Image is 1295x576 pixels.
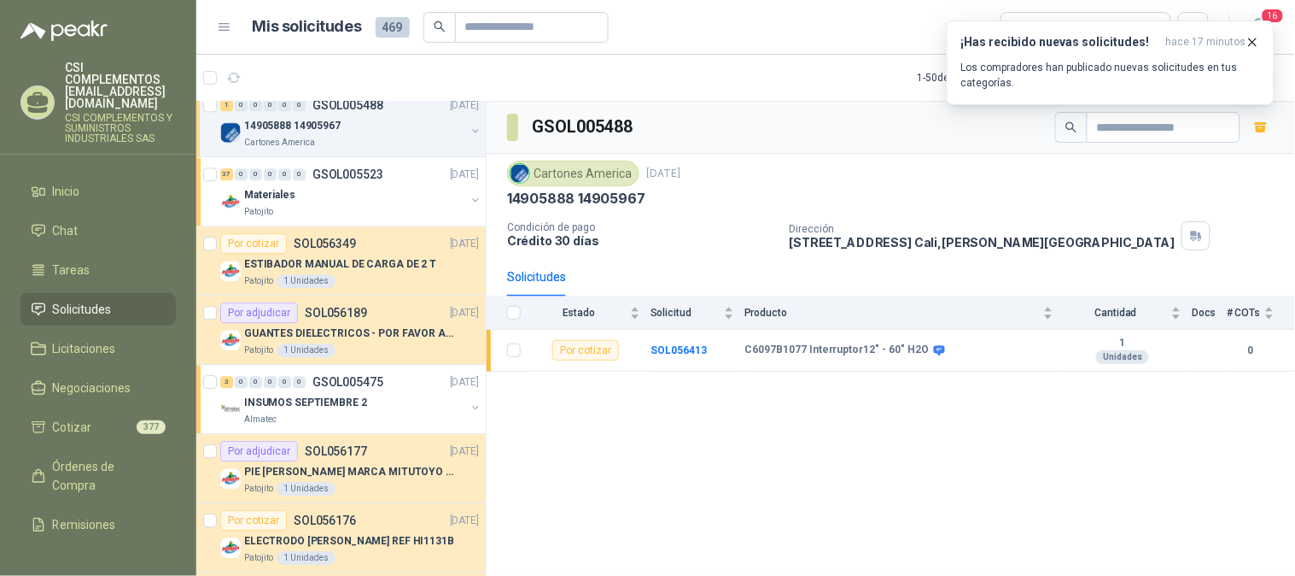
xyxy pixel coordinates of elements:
div: 0 [249,376,262,388]
div: 1 Unidades [277,551,335,565]
div: 0 [249,168,262,180]
div: Unidades [1096,350,1149,364]
p: Materiales [244,187,295,203]
p: ELECTRODO [PERSON_NAME] REF HI1131B [244,533,454,550]
div: 0 [264,99,277,111]
p: [DATE] [450,305,479,321]
p: Patojito [244,344,273,357]
th: Producto [744,297,1064,330]
span: # COTs [1227,307,1261,319]
div: 1 Unidades [277,344,335,357]
img: Company Logo [220,261,241,281]
p: Cartones America [244,136,315,150]
div: 3 [220,376,233,388]
p: [DATE] [450,97,479,114]
span: 377 [137,420,166,434]
b: 1 [1064,337,1181,350]
th: Cantidad [1064,297,1192,330]
div: 0 [264,376,277,388]
span: hace 17 minutos [1166,35,1246,50]
p: Dirección [790,223,1175,235]
a: Por adjudicarSOL056189[DATE] Company LogoGUANTES DIELECTRICOS - POR FAVOR ADJUNTAR SU FICHA TECNI... [196,296,486,365]
div: Por adjudicar [220,303,298,323]
p: GUANTES DIELECTRICOS - POR FAVOR ADJUNTAR SU FICHA TECNICA [244,326,457,342]
img: Company Logo [220,399,241,420]
p: 14905888 14905967 [507,190,645,208]
div: 0 [235,168,248,180]
span: Solicitudes [53,300,112,319]
p: Almatec [244,413,277,426]
a: 3 0 0 0 0 0 GSOL005475[DATE] Company LogoINSUMOS SEPTIEMBRE 2Almatec [220,372,482,426]
p: SOL056177 [305,445,367,457]
div: 1 [220,99,233,111]
p: CSI COMPLEMENTOS Y SUMINISTROS INDUSTRIALES SAS [65,113,176,144]
p: SOL056349 [294,238,356,250]
img: Logo peakr [20,21,108,41]
h1: Mis solicitudes [253,15,362,39]
div: 1 Unidades [277,482,335,496]
a: SOL056413 [650,344,707,356]
p: SOL056176 [294,514,356,526]
b: C6097B1077 Interruptor12" - 60" H2O [744,344,930,357]
p: GSOL005488 [312,99,383,111]
p: 14905888 14905967 [244,118,341,134]
p: GSOL005475 [312,376,383,388]
span: Inicio [53,182,80,201]
img: Company Logo [220,122,241,143]
h3: ¡Has recibido nuevas solicitudes! [961,35,1159,50]
a: Remisiones [20,508,176,541]
button: 16 [1244,12,1275,43]
a: Solicitudes [20,293,176,326]
div: 0 [293,376,306,388]
div: Por cotizar [220,510,287,531]
p: [DATE] [450,236,479,252]
img: Company Logo [220,468,241,489]
div: 1 Unidades [277,274,335,288]
div: 0 [278,168,291,180]
div: Por cotizar [552,340,619,361]
button: ¡Has recibido nuevas solicitudes!hace 17 minutos Los compradores han publicado nuevas solicitudes... [947,21,1275,105]
a: Por cotizarSOL056349[DATE] Company LogoESTIBADOR MANUAL DE CARGA DE 2 TPatojito1 Unidades [196,226,486,296]
p: Patojito [244,205,273,219]
div: 0 [278,376,291,388]
img: Company Logo [510,164,529,183]
p: Patojito [244,274,273,288]
a: Órdenes de Compra [20,450,176,502]
div: 0 [278,99,291,111]
a: Licitaciones [20,332,176,365]
p: Los compradores han publicado nuevas solicitudes en tus categorías. [961,60,1260,91]
p: Crédito 30 días [507,233,776,248]
div: Solicitudes [507,267,566,286]
a: Por adjudicarSOL056177[DATE] Company LogoPIE [PERSON_NAME] MARCA MITUTOYO REF [PHONE_NUMBER]Patoj... [196,434,486,503]
span: 469 [376,17,410,38]
th: # COTs [1227,297,1295,330]
p: [DATE] [450,513,479,529]
p: Condición de pago [507,221,776,233]
p: [DATE] [450,167,479,183]
p: [DATE] [646,166,680,182]
div: Todas [1012,18,1047,37]
th: Estado [531,297,650,330]
div: Cartones America [507,161,639,186]
div: 0 [249,99,262,111]
img: Company Logo [220,330,241,350]
p: [DATE] [450,444,479,460]
a: Cotizar377 [20,411,176,444]
span: Licitaciones [53,339,116,358]
div: 0 [235,376,248,388]
img: Company Logo [220,191,241,212]
th: Solicitud [650,297,744,330]
span: Estado [531,307,627,319]
span: Órdenes de Compra [53,457,160,495]
p: Patojito [244,551,273,565]
p: ESTIBADOR MANUAL DE CARGA DE 2 T [244,256,436,273]
a: 37 0 0 0 0 0 GSOL005523[DATE] Company LogoMaterialesPatojito [220,164,482,219]
span: Producto [744,307,1040,319]
b: 0 [1227,343,1275,359]
th: Docs [1192,297,1227,330]
img: Company Logo [220,538,241,558]
p: SOL056189 [305,307,367,319]
a: Negociaciones [20,372,176,404]
span: 16 [1261,8,1285,24]
p: GSOL005523 [312,168,383,180]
